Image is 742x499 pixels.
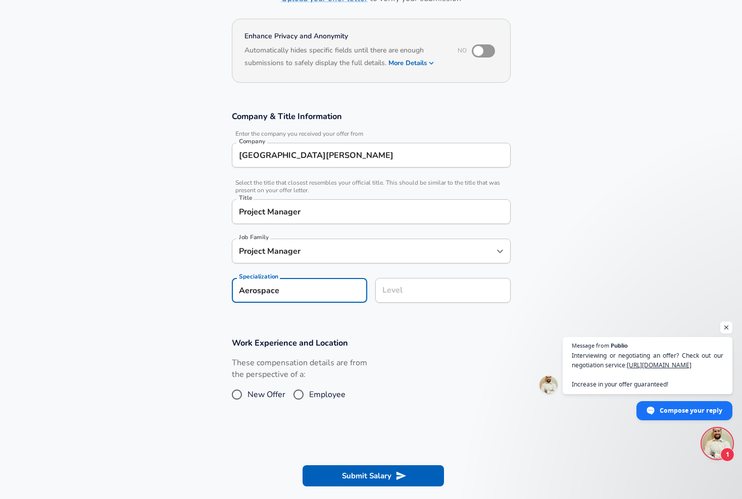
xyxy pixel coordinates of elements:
label: Job Family [239,234,269,240]
button: Submit Salary [303,465,444,486]
span: Select the title that closest resembles your official title. This should be similar to the title ... [232,179,511,194]
span: New Offer [248,389,285,401]
h4: Enhance Privacy and Anonymity [244,31,444,41]
label: Specialization [239,273,278,280]
span: No [458,46,467,54]
label: Title [239,195,252,201]
span: Compose your reply [660,402,722,419]
span: Interviewing or negotiating an offer? Check out our negotiation service: Increase in your offer g... [572,351,723,389]
input: Software Engineer [236,243,491,259]
span: 1 [720,448,734,462]
label: Company [239,138,265,144]
span: Message from [572,343,609,348]
span: Employee [309,389,345,401]
span: Enter the company you received your offer from [232,130,511,138]
button: Open [493,244,507,258]
h3: Work Experience and Location [232,337,511,349]
input: Specialization [232,278,367,303]
div: Open chat [702,428,732,459]
input: Google [236,147,506,163]
input: Software Engineer [236,204,506,219]
h6: Automatically hides specific fields until there are enough submissions to safely display the full... [244,45,444,70]
label: These compensation details are from the perspective of a: [232,357,367,380]
input: L3 [380,283,506,298]
span: Publio [611,343,628,348]
h3: Company & Title Information [232,110,511,122]
button: More Details [388,56,435,70]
